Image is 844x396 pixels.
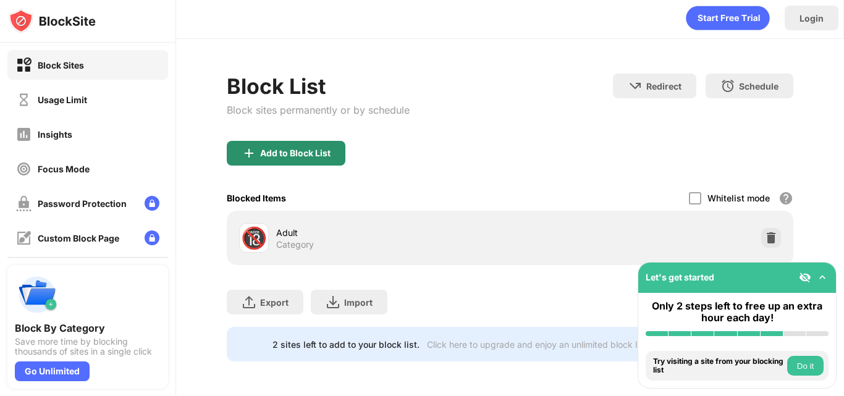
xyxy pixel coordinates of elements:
div: Import [344,297,373,308]
div: Try visiting a site from your blocking list [653,357,784,375]
div: Usage Limit [38,95,87,105]
div: Schedule [739,81,779,91]
div: Export [260,297,289,308]
div: Only 2 steps left to free up an extra hour each day! [646,300,829,324]
div: Add to Block List [260,148,331,158]
div: Password Protection [38,198,127,209]
div: Block By Category [15,322,161,334]
div: Adult [276,226,510,239]
div: 🔞 [241,225,267,251]
div: Click here to upgrade and enjoy an unlimited block list. [427,339,649,350]
div: Category [276,239,314,250]
div: Whitelist mode [707,193,770,203]
img: lock-menu.svg [145,196,159,211]
img: lock-menu.svg [145,230,159,245]
img: omni-setup-toggle.svg [816,271,829,284]
img: password-protection-off.svg [16,196,32,211]
button: Do it [787,356,824,376]
div: Block List [227,74,410,99]
img: customize-block-page-off.svg [16,230,32,246]
div: Block Sites [38,60,84,70]
div: Let's get started [646,272,714,282]
div: 2 sites left to add to your block list. [272,339,420,350]
div: Blocked Items [227,193,286,203]
div: Login [800,13,824,23]
div: Insights [38,129,72,140]
img: insights-off.svg [16,127,32,142]
div: Block sites permanently or by schedule [227,104,410,116]
img: push-categories.svg [15,272,59,317]
img: focus-off.svg [16,161,32,177]
div: Redirect [646,81,682,91]
img: block-on.svg [16,57,32,73]
img: eye-not-visible.svg [799,271,811,284]
div: Save more time by blocking thousands of sites in a single click [15,337,161,356]
div: Focus Mode [38,164,90,174]
img: time-usage-off.svg [16,92,32,107]
img: logo-blocksite.svg [9,9,96,33]
div: Custom Block Page [38,233,119,243]
div: animation [686,6,770,30]
div: Go Unlimited [15,361,90,381]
